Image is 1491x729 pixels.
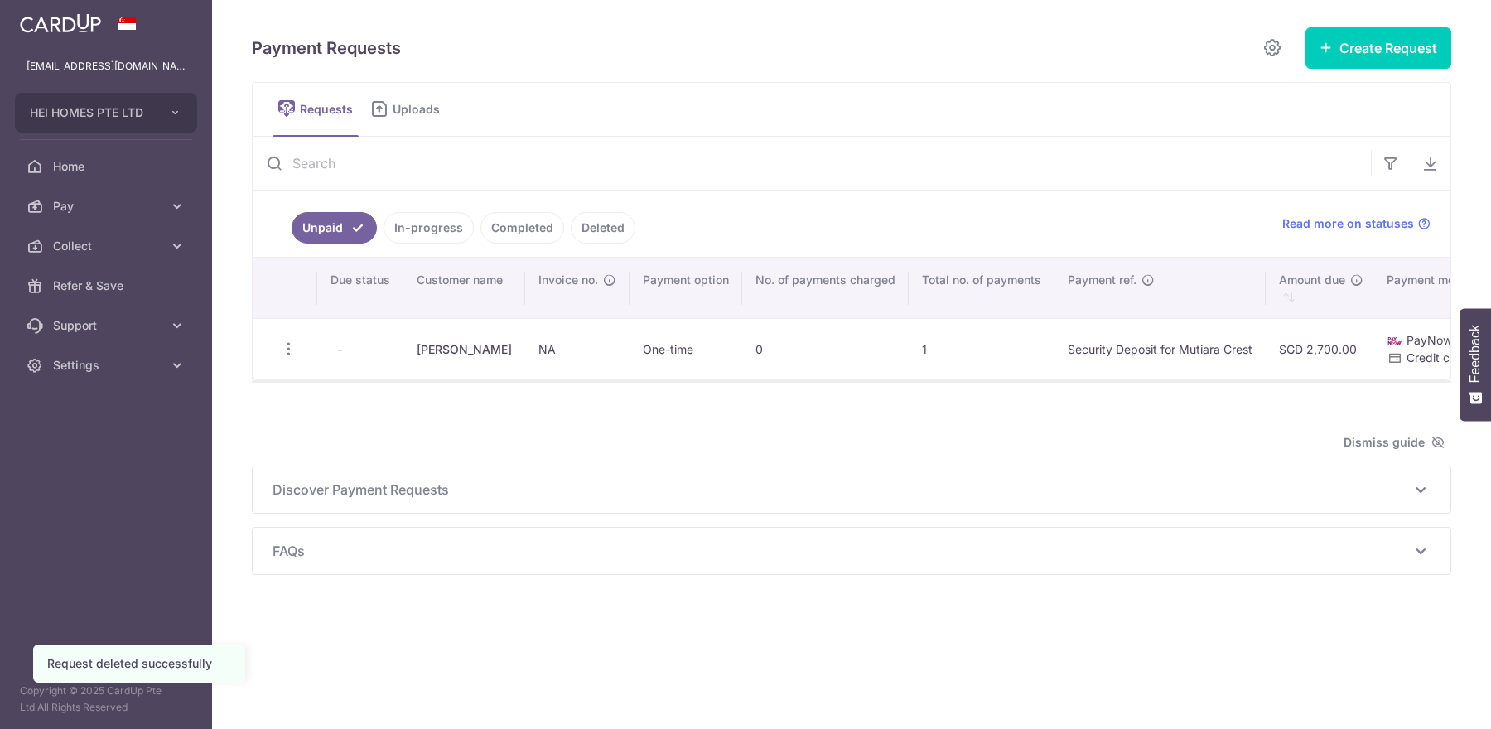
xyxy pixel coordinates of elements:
p: Discover Payment Requests [273,480,1431,500]
span: Home [53,158,162,175]
th: Payment ref. [1054,258,1266,318]
th: Customer name [403,258,525,318]
a: Deleted [571,212,635,244]
span: No. of payments charged [755,272,895,288]
span: HEI HOMES PTE LTD [30,104,152,121]
span: Read more on statuses [1282,215,1414,232]
input: Search [253,137,1371,190]
span: Dismiss guide [1344,432,1445,452]
img: CardUp [20,13,101,33]
p: FAQs [273,541,1431,561]
span: Feedback [1468,325,1483,383]
td: 1 [909,318,1054,379]
a: Completed [480,212,564,244]
a: Uploads [365,83,451,136]
td: SGD 2,700.00 [1266,318,1373,379]
span: Invoice no. [538,272,598,288]
th: Due status [317,258,403,318]
th: Invoice no. [525,258,630,318]
iframe: Opens a widget where you can find more information [1384,679,1474,721]
span: Pay [53,198,162,215]
span: Payment option [643,272,729,288]
span: Requests [300,101,359,118]
td: 0 [742,318,909,379]
span: Collect [53,238,162,254]
button: Create Request [1305,27,1451,69]
span: Total no. of payments [922,272,1041,288]
td: [PERSON_NAME] [403,318,525,379]
a: In-progress [384,212,474,244]
span: Support [53,317,162,334]
span: Uploads [393,101,451,118]
span: Refer & Save [53,278,162,294]
a: Unpaid [292,212,377,244]
th: Payment option [630,258,742,318]
p: [EMAIL_ADDRESS][DOMAIN_NAME] [27,58,186,75]
a: Read more on statuses [1282,215,1431,232]
h5: Payment Requests [252,35,401,61]
span: PayNow [1407,333,1452,347]
span: Settings [53,357,162,374]
span: FAQs [273,541,1411,561]
td: NA [525,318,630,379]
span: Discover Payment Requests [273,480,1411,500]
th: Total no. of payments [909,258,1054,318]
img: paynow-md-4fe65508ce96feda548756c5ee0e473c78d4820b8ea51387c6e4ad89e58a5e61.png [1387,333,1403,350]
span: Payment ref. [1068,272,1136,288]
th: No. of payments charged [742,258,909,318]
button: Feedback - Show survey [1460,308,1491,421]
td: One-time [630,318,742,379]
th: Amount due : activate to sort column ascending [1266,258,1373,318]
button: HEI HOMES PTE LTD [15,93,197,133]
td: Security Deposit for Mutiara Crest [1054,318,1266,379]
a: Requests [273,83,359,136]
span: Amount due [1279,272,1345,288]
span: Credit card [1407,350,1468,364]
div: Request deleted successfully [47,655,231,672]
span: - [331,338,349,361]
